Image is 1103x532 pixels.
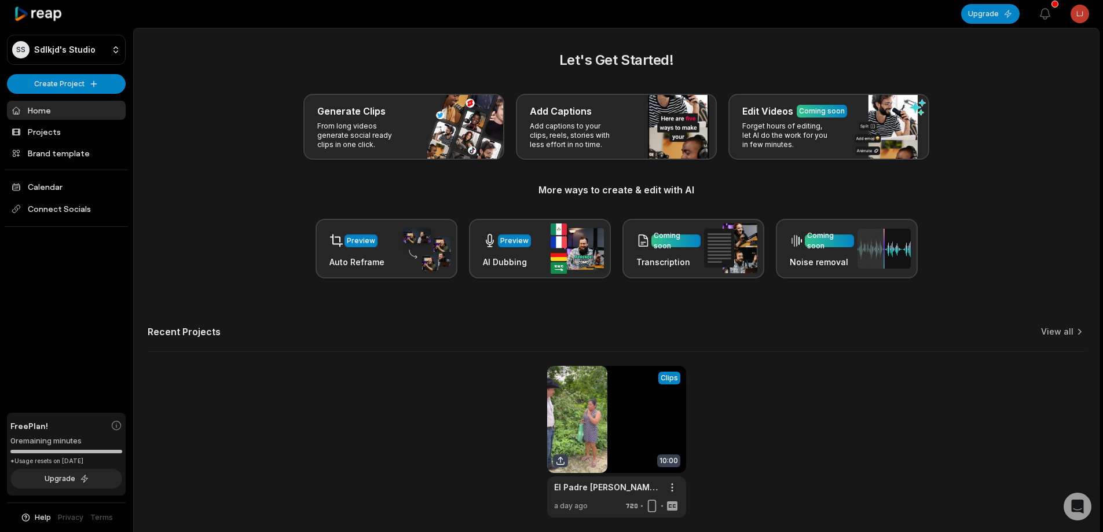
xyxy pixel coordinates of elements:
a: Brand template [7,144,126,163]
a: Projects [7,122,126,141]
div: SS [12,41,30,58]
button: Help [20,512,51,523]
div: Coming soon [799,106,845,116]
p: From long videos generate social ready clips in one click. [317,122,407,149]
a: View all [1041,326,1073,337]
h2: Let's Get Started! [148,50,1085,71]
a: Home [7,101,126,120]
h3: Auto Reframe [329,256,384,268]
a: Privacy [58,512,83,523]
div: Coming soon [807,230,852,251]
p: Add captions to your clips, reels, stories with less effort in no time. [530,122,620,149]
a: Terms [90,512,113,523]
h3: Edit Videos [742,104,793,118]
img: auto_reframe.png [397,226,450,271]
h3: Generate Clips [317,104,386,118]
span: Help [35,512,51,523]
a: Calendar [7,177,126,196]
button: Upgrade [961,4,1020,24]
div: *Usage resets on [DATE] [10,457,122,465]
div: 0 remaining minutes [10,435,122,447]
p: Sdlkjd's Studio [34,45,96,55]
h3: Transcription [636,256,701,268]
img: noise_removal.png [858,229,911,269]
h3: Noise removal [790,256,854,268]
h2: Recent Projects [148,326,221,337]
p: Forget hours of editing, let AI do the work for you in few minutes. [742,122,832,149]
h3: Add Captions [530,104,592,118]
div: Open Intercom Messenger [1064,493,1091,520]
img: transcription.png [704,223,757,273]
h3: More ways to create & edit with AI [148,183,1085,197]
span: Free Plan! [10,420,48,432]
div: Preview [347,236,375,246]
div: Preview [500,236,529,246]
div: Coming soon [654,230,698,251]
img: ai_dubbing.png [551,223,604,274]
h3: AI Dubbing [483,256,531,268]
button: Upgrade [10,469,122,489]
button: Create Project [7,74,126,94]
a: El Padre [PERSON_NAME] ya apareció y la quiere conocer [554,481,661,493]
span: Connect Socials [7,199,126,219]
